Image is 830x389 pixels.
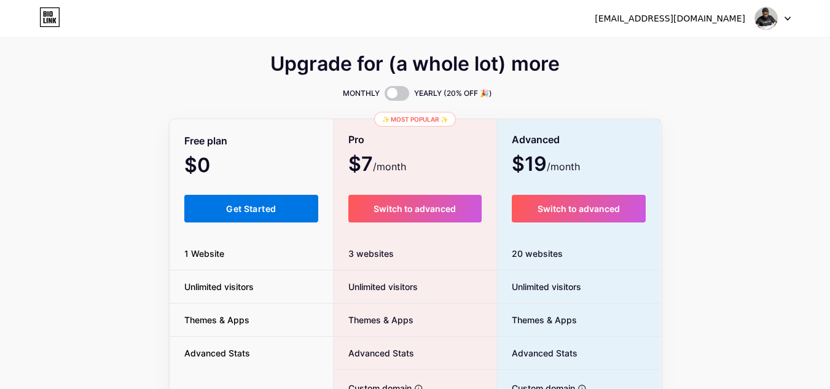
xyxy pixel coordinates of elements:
span: MONTHLY [343,87,380,100]
span: 1 Website [170,247,239,260]
img: Seth Mayiza [754,7,778,30]
span: Advanced [512,129,560,151]
span: /month [373,159,406,174]
span: $7 [348,157,406,174]
button: Switch to advanced [348,195,482,222]
span: Free plan [184,130,227,152]
span: Switch to advanced [374,203,456,214]
div: [EMAIL_ADDRESS][DOMAIN_NAME] [595,12,745,25]
span: Advanced Stats [334,347,414,360]
span: Upgrade for (a whole lot) more [270,57,560,71]
div: 3 websites [334,237,496,270]
span: Get Started [226,203,276,214]
div: ✨ Most popular ✨ [374,112,456,127]
span: Advanced Stats [497,347,577,360]
span: $0 [184,158,243,175]
span: Switch to advanced [538,203,620,214]
span: Themes & Apps [170,313,264,326]
span: /month [547,159,580,174]
span: Themes & Apps [497,313,577,326]
span: Unlimited visitors [334,280,418,293]
span: Unlimited visitors [497,280,581,293]
span: $19 [512,157,580,174]
button: Get Started [184,195,319,222]
span: Advanced Stats [170,347,265,360]
span: Themes & Apps [334,313,413,326]
span: YEARLY (20% OFF 🎉) [414,87,492,100]
button: Switch to advanced [512,195,646,222]
div: 20 websites [497,237,661,270]
span: Pro [348,129,364,151]
span: Unlimited visitors [170,280,268,293]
